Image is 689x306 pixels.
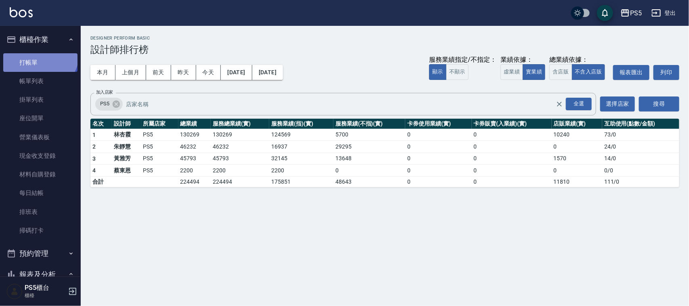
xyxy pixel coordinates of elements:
a: 帳單列表 [3,72,77,90]
td: 48643 [333,176,405,187]
img: Logo [10,7,33,17]
td: 2200 [211,165,269,177]
button: 含店販 [549,64,572,80]
td: 0 [472,176,552,187]
td: PS5 [141,141,178,153]
th: 服務總業績(實) [211,119,269,129]
div: 全選 [566,98,592,110]
label: 加入店家 [96,89,113,95]
a: 掛單列表 [3,90,77,109]
button: 今天 [196,65,221,80]
td: 2200 [178,165,211,177]
td: 合計 [90,176,112,187]
button: [DATE] [221,65,252,80]
th: 總業績 [178,119,211,129]
td: PS5 [141,153,178,165]
td: 29295 [333,141,405,153]
button: [DATE] [252,65,283,80]
td: 224494 [178,176,211,187]
button: 櫃檯作業 [3,29,77,50]
th: 名次 [90,119,112,129]
th: 服務業績(指)(實) [269,119,333,129]
td: 45793 [211,153,269,165]
button: 上個月 [115,65,146,80]
button: save [597,5,613,21]
button: PS5 [617,5,645,21]
span: 2 [92,143,96,150]
button: 報表匯出 [613,65,649,80]
th: 卡券使用業績(實) [405,119,471,129]
div: PS5 [95,98,123,111]
table: a dense table [90,119,679,187]
td: 0 [405,129,471,141]
td: 0 [472,129,552,141]
th: 設計師 [112,119,141,129]
button: 前天 [146,65,171,80]
td: 0 [405,153,471,165]
a: 每日結帳 [3,184,77,202]
td: 24 / 0 [602,141,679,153]
img: Person [6,283,23,300]
td: 0 [405,165,471,177]
button: 登出 [648,6,679,21]
td: 0 [472,165,552,177]
td: 124569 [269,129,333,141]
button: 本月 [90,65,115,80]
span: PS5 [95,100,114,108]
th: 服務業績(不指)(實) [333,119,405,129]
button: Open [564,96,593,112]
td: 16937 [269,141,333,153]
span: 3 [92,155,96,162]
td: 蔡東恩 [112,165,141,177]
td: 111 / 0 [602,176,679,187]
h5: PS5櫃台 [25,284,66,292]
span: 1 [92,132,96,138]
a: 掃碼打卡 [3,221,77,240]
button: Clear [554,99,565,110]
a: 營業儀表板 [3,128,77,147]
p: 櫃檯 [25,292,66,299]
td: 2200 [269,165,333,177]
div: 總業績依據： [549,56,609,64]
td: 0 [552,141,602,153]
td: 0 [472,141,552,153]
input: 店家名稱 [124,97,570,111]
div: 服務業績指定/不指定： [429,56,496,64]
td: 5700 [333,129,405,141]
h2: Designer Perform Basic [90,36,679,41]
td: PS5 [141,165,178,177]
a: 排班表 [3,203,77,221]
th: 所屬店家 [141,119,178,129]
h3: 設計師排行榜 [90,44,679,55]
td: PS5 [141,129,178,141]
td: 32145 [269,153,333,165]
td: 46232 [178,141,211,153]
a: 材料自購登錄 [3,165,77,184]
button: 不含入店販 [572,64,605,80]
td: 46232 [211,141,269,153]
td: 10240 [552,129,602,141]
button: 選擇店家 [600,96,635,111]
button: 昨天 [171,65,196,80]
td: 0 [472,153,552,165]
button: 實業績 [523,64,545,80]
th: 店販業績(實) [552,119,602,129]
td: 0 [333,165,405,177]
button: 預約管理 [3,243,77,264]
td: 林杏霞 [112,129,141,141]
td: 朱靜慧 [112,141,141,153]
td: 0 [552,165,602,177]
td: 130269 [211,129,269,141]
div: 業績依據： [501,56,545,64]
td: 130269 [178,129,211,141]
td: 45793 [178,153,211,165]
td: 175851 [269,176,333,187]
td: 黃雅芳 [112,153,141,165]
button: 不顯示 [446,64,469,80]
td: 1570 [552,153,602,165]
td: 0 [405,176,471,187]
a: 打帳單 [3,53,77,72]
a: 座位開單 [3,109,77,128]
a: 現金收支登錄 [3,147,77,165]
span: 4 [92,167,96,174]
